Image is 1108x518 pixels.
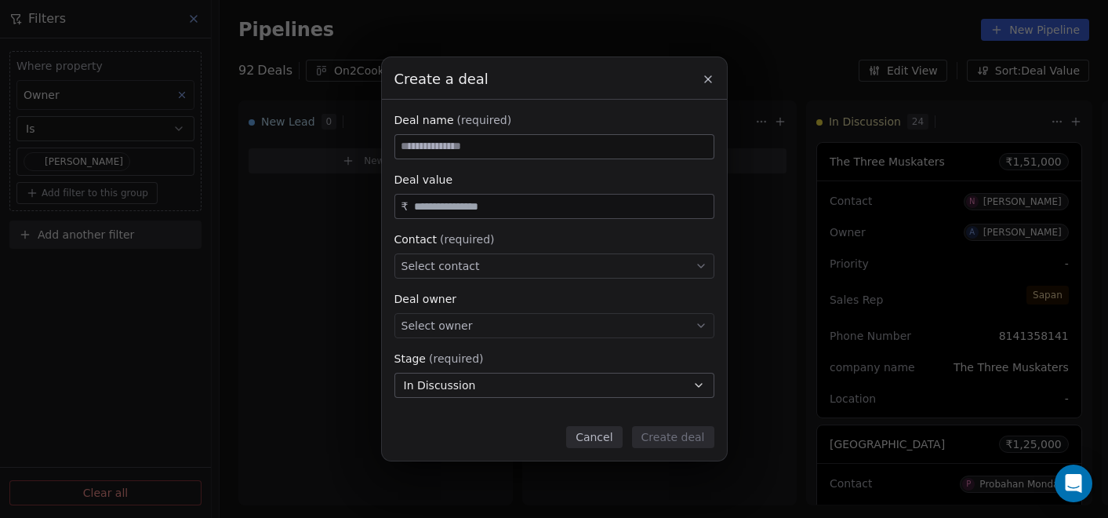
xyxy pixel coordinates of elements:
[401,199,409,214] span: ₹
[394,172,714,188] div: Deal value
[457,112,512,128] span: (required)
[401,258,480,274] span: Select contact
[404,378,476,394] span: In Discussion
[429,351,484,367] span: (required)
[394,232,437,247] span: Contact
[566,426,622,448] button: Cancel
[394,291,714,307] div: Deal owner
[394,69,489,89] span: Create a deal
[394,410,714,426] div: Expected close date
[394,112,454,128] span: Deal name
[632,426,714,448] button: Create deal
[440,232,495,247] span: (required)
[394,351,426,367] span: Stage
[401,318,473,334] span: Select owner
